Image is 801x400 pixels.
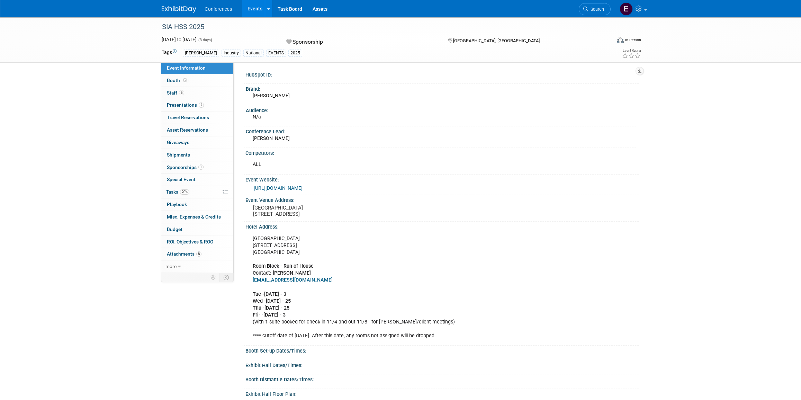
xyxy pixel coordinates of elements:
[162,6,196,13] img: ExhibitDay
[161,186,233,198] a: Tasks20%
[167,214,221,220] span: Misc. Expenses & Credits
[266,298,291,304] b: [DATE] - 25
[617,37,624,43] img: Format-Inperson.png
[219,273,234,282] td: Toggle Event Tabs
[263,312,286,318] b: [DATE] - 3
[161,87,233,99] a: Staff5
[179,90,184,95] span: 5
[198,38,212,42] span: (3 days)
[222,50,241,57] div: Industry
[245,70,639,78] div: HubSpot ID:
[264,305,289,311] b: [DATE] - 25
[253,205,402,217] pre: [GEOGRAPHIC_DATA] [STREET_ADDRESS]
[161,74,233,87] a: Booth
[161,198,233,211] a: Playbook
[266,50,286,57] div: EVENTS
[253,305,264,311] b: Thu -
[199,103,204,108] span: 2
[253,298,266,304] b: Wed -
[161,112,233,124] a: Travel Reservations
[253,263,314,269] b: Room Block - Run of House
[167,239,213,245] span: ROI, Objectives & ROO
[165,264,177,269] span: more
[253,114,261,119] span: N/a
[245,346,639,354] div: Booth Set-up Dates/Times:
[161,161,233,174] a: Sponsorships1
[167,226,182,232] span: Budget
[161,211,233,223] a: Misc. Expenses & Credits
[248,158,562,171] div: ALL
[264,291,286,297] b: [DATE] - 3
[162,49,177,57] td: Tags
[167,127,208,133] span: Asset Reservations
[167,78,188,83] span: Booth
[161,62,233,74] a: Event Information
[253,277,333,283] a: [EMAIL_ADDRESS][DOMAIN_NAME]
[167,177,196,182] span: Special Event
[253,135,290,141] span: [PERSON_NAME]
[253,312,263,318] b: Fri- -
[248,232,562,343] div: [GEOGRAPHIC_DATA] [STREET_ADDRESS] [GEOGRAPHIC_DATA] (with 1 suite booked for check in 11/4 and o...
[245,175,639,183] div: Event Website:
[243,50,264,57] div: National
[167,152,190,158] span: Shipments
[196,251,201,257] span: 8
[162,37,197,42] span: [DATE] [DATE]
[207,273,219,282] td: Personalize Event Tab Strip
[246,105,636,114] div: Audience:
[167,251,201,257] span: Attachments
[588,7,604,12] span: Search
[254,185,303,191] a: [URL][DOMAIN_NAME]
[245,195,639,204] div: Event Venue Address:
[453,38,540,43] span: [GEOGRAPHIC_DATA], [GEOGRAPHIC_DATA]
[161,236,233,248] a: ROI, Objectives & ROO
[253,93,290,98] span: [PERSON_NAME]
[253,291,264,297] b: Tue -
[167,115,209,120] span: Travel Reservations
[620,2,633,16] img: Erika LeFiell
[205,6,232,12] span: Conferences
[167,102,204,108] span: Presentations
[284,36,437,48] div: Sponsorship
[160,21,600,33] div: SIA HSS 2025
[625,37,641,43] div: In-Person
[245,389,639,398] div: Exhibit Hall Floor Plan:
[246,84,636,92] div: Brand:
[253,270,311,276] b: Contact: [PERSON_NAME]
[176,37,182,42] span: to
[167,65,206,71] span: Event Information
[161,149,233,161] a: Shipments
[167,90,184,96] span: Staff
[245,148,639,157] div: Competitors:
[161,124,233,136] a: Asset Reservations
[288,50,302,57] div: 2025
[183,50,219,57] div: [PERSON_NAME]
[161,248,233,260] a: Attachments8
[245,222,639,230] div: Hotel Address:
[579,3,611,15] a: Search
[167,165,204,170] span: Sponsorships
[246,126,636,135] div: Conference Lead:
[167,140,189,145] span: Giveaways
[161,136,233,149] a: Giveaways
[622,49,641,52] div: Event Rating
[161,99,233,111] a: Presentations2
[161,223,233,235] a: Budget
[167,202,187,207] span: Playbook
[180,189,189,195] span: 20%
[570,36,641,46] div: Event Format
[245,374,639,383] div: Booth Dismantle Dates/Times:
[245,360,639,369] div: Exhibit Hall Dates/Times:
[182,78,188,83] span: Booth not reserved yet
[198,165,204,170] span: 1
[161,174,233,186] a: Special Event
[161,260,233,273] a: more
[166,189,189,195] span: Tasks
